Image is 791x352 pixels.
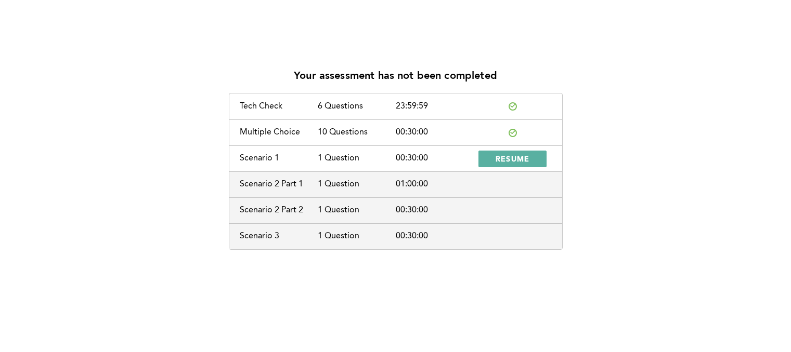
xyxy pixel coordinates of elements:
[240,154,318,163] div: Scenario 1
[396,206,474,215] div: 00:30:00
[396,128,474,137] div: 00:30:00
[240,102,318,111] div: Tech Check
[240,232,318,241] div: Scenario 3
[294,71,497,83] p: Your assessment has not been completed
[478,151,547,167] button: RESUME
[318,154,396,163] div: 1 Question
[318,206,396,215] div: 1 Question
[240,128,318,137] div: Multiple Choice
[318,232,396,241] div: 1 Question
[318,128,396,137] div: 10 Questions
[240,180,318,189] div: Scenario 2 Part 1
[396,180,474,189] div: 01:00:00
[318,102,396,111] div: 6 Questions
[396,102,474,111] div: 23:59:59
[496,154,530,164] span: RESUME
[318,180,396,189] div: 1 Question
[396,232,474,241] div: 00:30:00
[396,154,474,163] div: 00:30:00
[240,206,318,215] div: Scenario 2 Part 2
